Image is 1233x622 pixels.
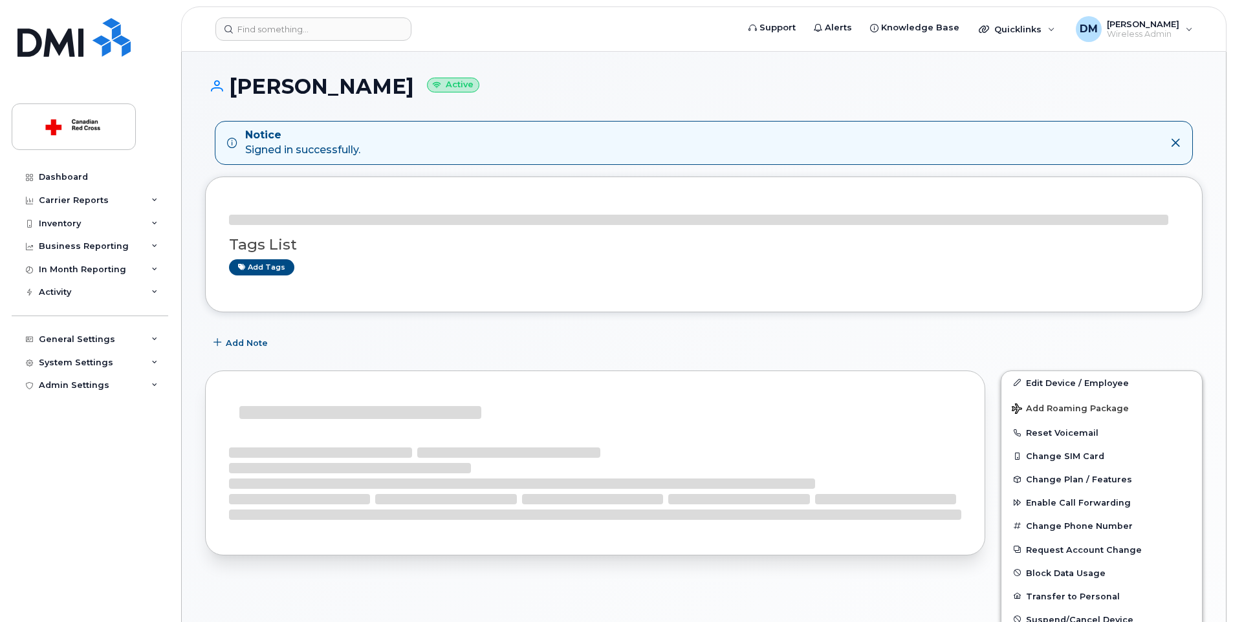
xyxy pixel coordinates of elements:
button: Enable Call Forwarding [1001,491,1202,514]
button: Block Data Usage [1001,561,1202,584]
span: Enable Call Forwarding [1026,498,1131,508]
div: Signed in successfully. [245,128,360,158]
span: Change Plan / Features [1026,475,1132,484]
button: Add Roaming Package [1001,394,1202,421]
button: Add Note [205,332,279,355]
button: Transfer to Personal [1001,584,1202,608]
button: Request Account Change [1001,538,1202,561]
strong: Notice [245,128,360,143]
span: Add Roaming Package [1012,403,1129,416]
small: Active [427,78,479,92]
h1: [PERSON_NAME] [205,75,1203,98]
a: Edit Device / Employee [1001,371,1202,394]
a: Add tags [229,259,294,275]
h3: Tags List [229,237,1179,253]
button: Change Plan / Features [1001,467,1202,491]
button: Change SIM Card [1001,444,1202,467]
span: Add Note [226,337,268,349]
button: Change Phone Number [1001,514,1202,537]
button: Reset Voicemail [1001,421,1202,444]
